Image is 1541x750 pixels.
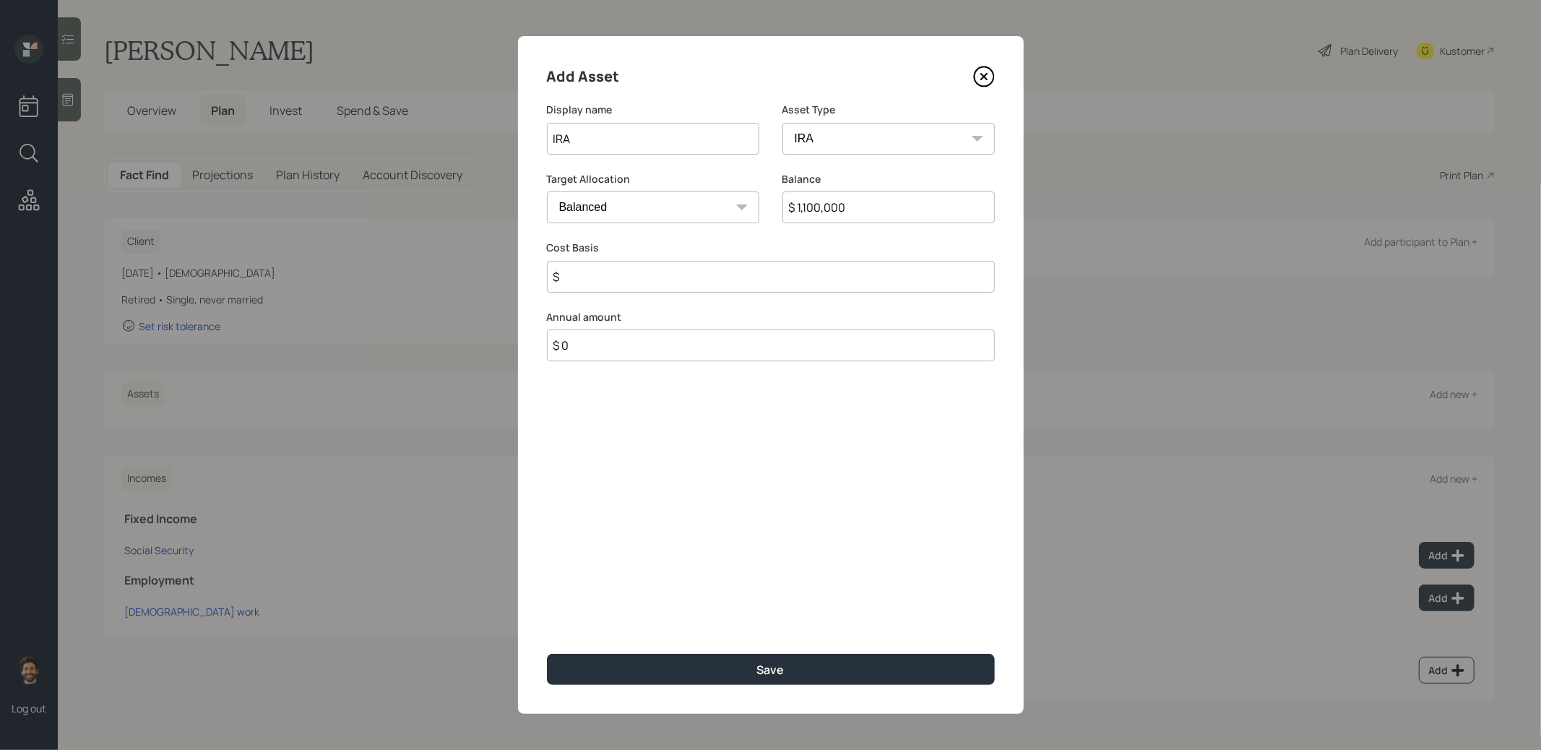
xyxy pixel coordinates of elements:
label: Annual amount [547,310,995,324]
label: Display name [547,103,759,117]
label: Asset Type [782,103,995,117]
div: Save [757,662,785,678]
button: Save [547,654,995,685]
label: Target Allocation [547,172,759,186]
label: Balance [782,172,995,186]
label: Cost Basis [547,241,995,255]
h4: Add Asset [547,65,620,88]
